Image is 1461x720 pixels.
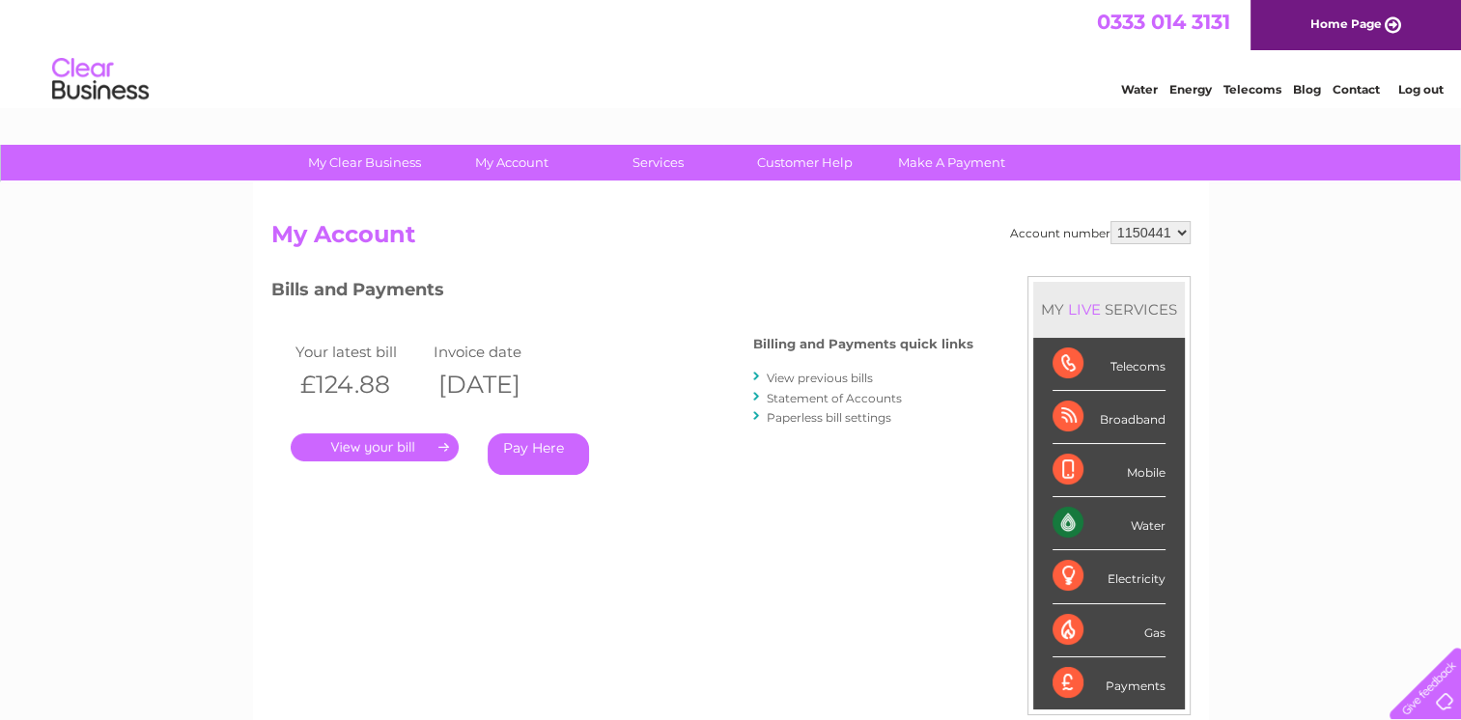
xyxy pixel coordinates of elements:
[1064,300,1105,318] div: LIVE
[1293,82,1321,97] a: Blog
[725,145,885,180] a: Customer Help
[488,433,589,475] a: Pay Here
[291,365,430,404] th: £124.88
[578,145,738,180] a: Services
[429,339,568,365] td: Invoice date
[1169,82,1212,97] a: Energy
[51,50,150,109] img: logo.png
[285,145,444,180] a: My Clear Business
[767,391,902,405] a: Statement of Accounts
[1333,82,1380,97] a: Contact
[767,371,873,385] a: View previous bills
[1097,10,1230,34] a: 0333 014 3131
[271,221,1191,258] h2: My Account
[1053,444,1166,497] div: Mobile
[753,337,973,351] h4: Billing and Payments quick links
[1053,604,1166,657] div: Gas
[1397,82,1443,97] a: Log out
[1053,550,1166,603] div: Electricity
[429,365,568,404] th: [DATE]
[432,145,591,180] a: My Account
[1010,221,1191,244] div: Account number
[1053,338,1166,391] div: Telecoms
[1053,391,1166,444] div: Broadband
[291,339,430,365] td: Your latest bill
[872,145,1031,180] a: Make A Payment
[291,433,459,461] a: .
[767,410,891,425] a: Paperless bill settings
[271,276,973,310] h3: Bills and Payments
[1121,82,1158,97] a: Water
[275,11,1188,94] div: Clear Business is a trading name of Verastar Limited (registered in [GEOGRAPHIC_DATA] No. 3667643...
[1033,282,1185,337] div: MY SERVICES
[1053,657,1166,709] div: Payments
[1053,497,1166,550] div: Water
[1223,82,1281,97] a: Telecoms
